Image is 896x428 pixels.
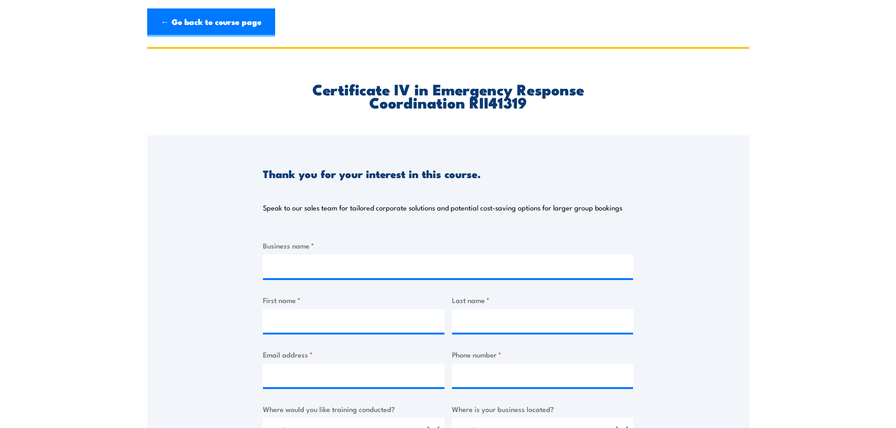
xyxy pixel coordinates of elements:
a: ← Go back to course page [147,8,275,37]
label: Business name [263,240,633,251]
label: Email address [263,349,444,360]
label: Where would you like training conducted? [263,404,444,414]
p: Speak to our sales team for tailored corporate solutions and potential cost-saving options for la... [263,203,622,212]
label: Last name [452,295,634,305]
label: First name [263,295,444,305]
label: Phone number [452,349,634,360]
label: Where is your business located? [452,404,634,414]
h2: Certificate IV in Emergency Response Coordination RII41319 [263,82,633,109]
h3: Thank you for your interest in this course. [263,168,481,179]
